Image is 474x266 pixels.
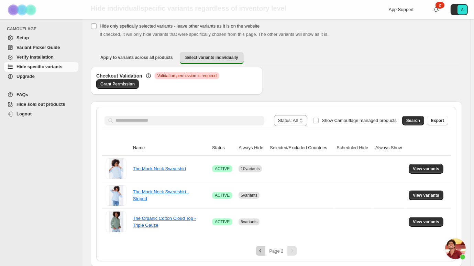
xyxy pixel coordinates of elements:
[16,64,63,69] span: Hide specific variants
[431,118,444,123] span: Export
[436,2,444,9] div: 2
[100,23,260,29] span: Hide only spefically selected variants - leave other variants as it is on the website
[409,191,443,200] button: View variants
[427,116,448,125] button: Export
[4,62,78,72] a: Hide specific variants
[96,79,139,89] a: Grant Permission
[16,74,35,79] span: Upgrade
[133,189,189,201] a: The Mock Neck Sweatshirt - Striped
[16,92,28,97] span: FAQs
[133,166,186,171] a: The Mock Neck Sweatshirt
[409,217,443,227] button: View variants
[241,219,257,224] span: 5 variants
[413,193,439,198] span: View variants
[96,72,142,79] h3: Checkout Validation
[413,166,439,172] span: View variants
[133,216,196,228] a: The Organic Cotton Cloud Top - Triple Gauze
[157,73,217,79] span: Validation permission is required
[413,219,439,225] span: View variants
[241,193,257,198] span: 5 variants
[16,35,29,40] span: Setup
[131,140,210,156] th: Name
[16,45,60,50] span: Variant Picker Guide
[236,140,268,156] th: Always Hide
[4,100,78,109] a: Hide sold out products
[322,118,397,123] span: Show Camouflage managed products
[268,140,334,156] th: Selected/Excluded Countries
[4,72,78,81] a: Upgrade
[241,166,260,171] span: 10 variants
[210,140,236,156] th: Status
[16,102,65,107] span: Hide sold out products
[100,32,329,37] span: If checked, it will only hide variants that were specifically chosen from this page. The other va...
[100,55,173,60] span: Apply to variants across all products
[215,193,230,198] span: ACTIVE
[7,26,79,32] span: CAMOUFLAGE
[445,238,466,259] div: Open chat
[451,4,468,15] button: Avatar with initials A
[16,54,54,60] span: Verify Installation
[4,43,78,52] a: Variant Picker Guide
[102,246,451,256] nav: Pagination
[335,140,374,156] th: Scheduled Hide
[256,246,265,256] button: Previous
[269,248,283,254] span: Page 2
[16,111,32,116] span: Logout
[215,219,230,225] span: ACTIVE
[95,52,178,63] button: Apply to variants across all products
[406,118,420,123] span: Search
[409,164,443,174] button: View variants
[180,52,244,64] button: Select variants individually
[4,109,78,119] a: Logout
[4,52,78,62] a: Verify Installation
[215,166,230,172] span: ACTIVE
[461,8,464,12] text: A
[402,116,424,125] button: Search
[373,140,407,156] th: Always Show
[5,0,40,19] img: Camouflage
[100,81,135,87] span: Grant Permission
[433,6,440,13] a: 2
[4,33,78,43] a: Setup
[4,90,78,100] a: FAQs
[389,7,414,12] span: App Support
[185,55,238,60] span: Select variants individually
[458,5,467,14] span: Avatar with initials A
